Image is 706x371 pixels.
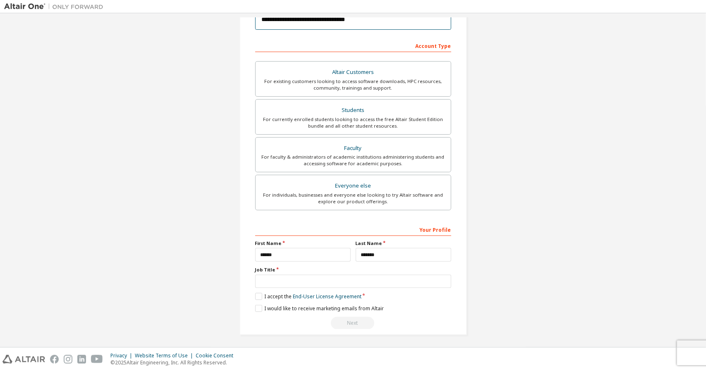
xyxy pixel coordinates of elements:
[110,352,135,359] div: Privacy
[135,352,196,359] div: Website Terms of Use
[261,154,446,167] div: For faculty & administrators of academic institutions administering students and accessing softwa...
[50,355,59,364] img: facebook.svg
[77,355,86,364] img: linkedin.svg
[255,266,451,273] label: Job Title
[64,355,72,364] img: instagram.svg
[91,355,103,364] img: youtube.svg
[261,116,446,129] div: For currently enrolled students looking to access the free Altair Student Edition bundle and all ...
[255,39,451,52] div: Account Type
[255,240,351,247] label: First Name
[255,223,451,236] div: Your Profile
[4,2,108,11] img: Altair One
[261,180,446,192] div: Everyone else
[261,78,446,91] div: For existing customers looking to access software downloads, HPC resources, community, trainings ...
[255,293,361,300] label: I accept the
[2,355,45,364] img: altair_logo.svg
[261,67,446,78] div: Altair Customers
[255,317,451,329] div: Read and acccept EULA to continue
[293,293,361,300] a: End-User License Agreement
[255,305,384,312] label: I would like to receive marketing emails from Altair
[261,143,446,154] div: Faculty
[261,105,446,116] div: Students
[196,352,238,359] div: Cookie Consent
[356,240,451,247] label: Last Name
[261,192,446,205] div: For individuals, businesses and everyone else looking to try Altair software and explore our prod...
[110,359,238,366] p: © 2025 Altair Engineering, Inc. All Rights Reserved.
